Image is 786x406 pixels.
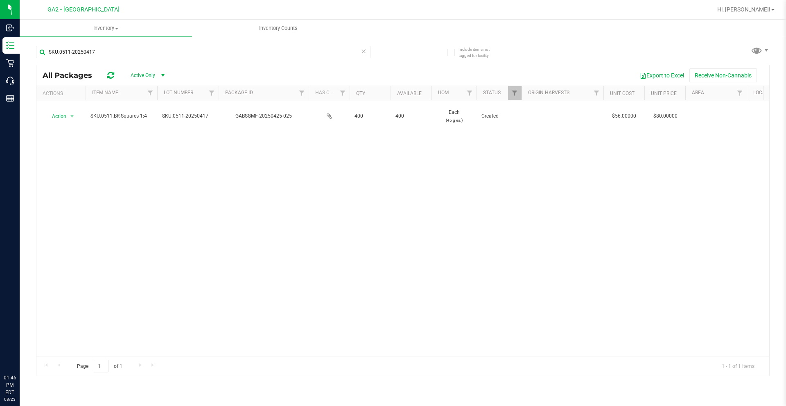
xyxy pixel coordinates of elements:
a: Unit Cost [610,91,635,96]
input: Search Package ID, Item Name, SKU, Lot or Part Number... [36,46,370,58]
p: 08/23 [4,396,16,402]
th: Has COA [309,86,350,100]
span: 400 [395,112,427,120]
button: Receive Non-Cannabis [689,68,757,82]
span: 400 [355,112,386,120]
a: Available [397,91,422,96]
a: Item Name [92,90,118,95]
input: 1 [94,360,108,372]
a: Qty [356,91,365,96]
a: Status [483,90,501,95]
a: Lot Number [164,90,193,95]
a: Filter [295,86,309,100]
a: Inventory Counts [192,20,364,37]
span: Each [436,109,472,124]
span: Action [45,111,67,122]
div: Actions [43,91,82,96]
span: SKU.0511-20250417 [162,112,214,120]
a: Filter [733,86,747,100]
a: Filter [508,86,522,100]
span: Created [481,112,517,120]
span: SKU.0511.BR-Squares 1:4 [90,112,152,120]
inline-svg: Call Center [6,77,14,85]
inline-svg: Reports [6,94,14,102]
a: Filter [336,86,350,100]
a: Filter [144,86,157,100]
iframe: Resource center [8,340,33,365]
inline-svg: Inbound [6,24,14,32]
span: Inventory [20,25,192,32]
span: Hi, [PERSON_NAME]! [717,6,770,13]
span: Clear [361,46,366,57]
a: Filter [590,86,603,100]
a: Origin Harvests [528,90,569,95]
span: Inventory Counts [248,25,309,32]
span: Include items not tagged for facility [458,46,499,59]
a: Package ID [225,90,253,95]
a: UOM [438,90,449,95]
span: GA2 - [GEOGRAPHIC_DATA] [47,6,120,13]
span: select [67,111,77,122]
a: Unit Price [651,91,677,96]
button: Export to Excel [635,68,689,82]
a: Area [692,90,704,95]
span: Page of 1 [70,360,129,372]
a: Inventory [20,20,192,37]
span: $80.00000 [649,110,682,122]
a: Filter [205,86,219,100]
p: 01:46 PM EDT [4,374,16,396]
span: All Packages [43,71,100,80]
td: $56.00000 [603,100,644,132]
span: 1 - 1 of 1 items [715,360,761,372]
inline-svg: Retail [6,59,14,67]
p: (45 g ea.) [436,116,472,124]
a: Filter [463,86,477,100]
a: Location [753,90,776,95]
div: GABSGMF-20250425-025 [217,112,310,120]
inline-svg: Inventory [6,41,14,50]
